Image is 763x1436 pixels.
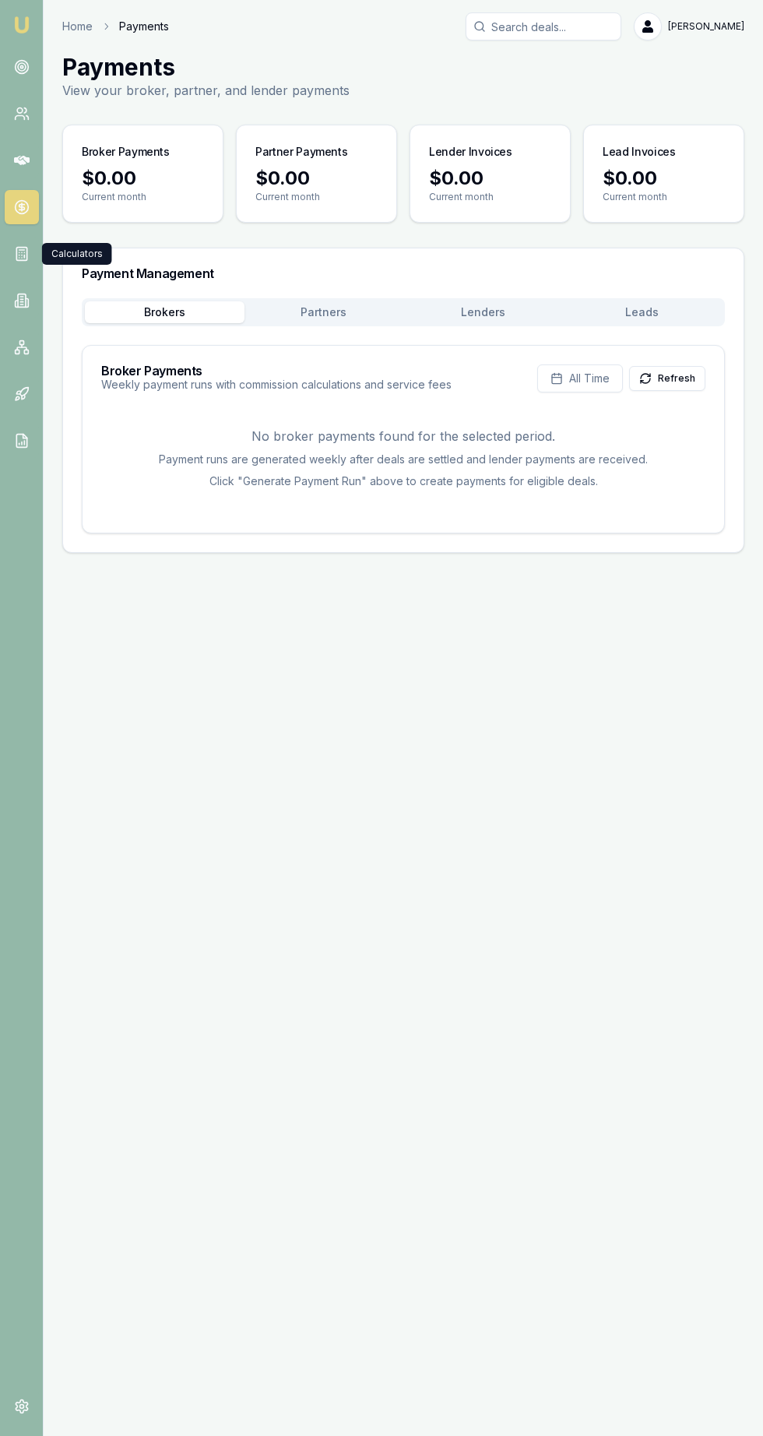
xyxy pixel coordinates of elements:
[82,267,725,280] h3: Payment Management
[429,166,551,191] div: $0.00
[255,191,378,203] p: Current month
[82,191,204,203] p: Current month
[429,144,512,160] h3: Lender Invoices
[62,81,350,100] p: View your broker, partner, and lender payments
[101,427,705,445] p: No broker payments found for the selected period.
[101,473,705,489] p: Click "Generate Payment Run" above to create payments for eligible deals.
[429,191,551,203] p: Current month
[255,166,378,191] div: $0.00
[101,377,452,392] p: Weekly payment runs with commission calculations and service fees
[62,19,93,34] a: Home
[537,364,623,392] button: All Time
[255,144,347,160] h3: Partner Payments
[629,366,705,391] button: Refresh
[101,364,452,377] h3: Broker Payments
[603,144,675,160] h3: Lead Invoices
[244,301,404,323] button: Partners
[85,301,244,323] button: Brokers
[101,452,705,467] p: Payment runs are generated weekly after deals are settled and lender payments are received.
[668,20,744,33] span: [PERSON_NAME]
[603,191,725,203] p: Current month
[603,166,725,191] div: $0.00
[403,301,563,323] button: Lenders
[119,19,169,34] span: Payments
[466,12,621,40] input: Search deals
[62,53,350,81] h1: Payments
[82,166,204,191] div: $0.00
[563,301,723,323] button: Leads
[12,16,31,34] img: emu-icon-u.png
[62,19,169,34] nav: breadcrumb
[569,371,610,386] span: All Time
[42,243,112,265] div: Calculators
[82,144,170,160] h3: Broker Payments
